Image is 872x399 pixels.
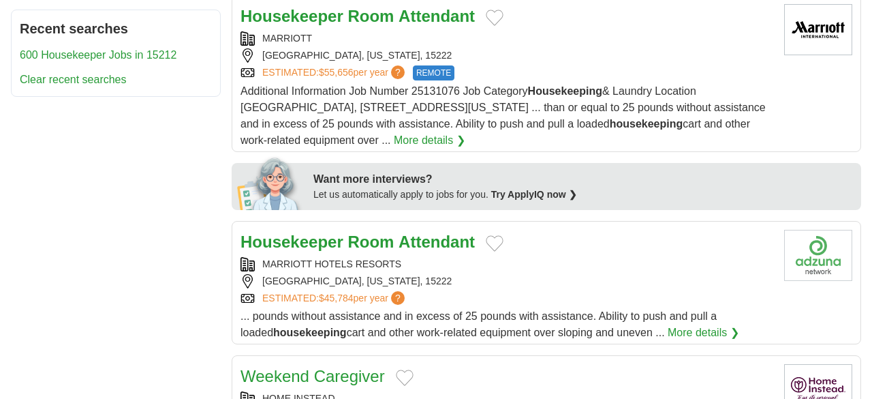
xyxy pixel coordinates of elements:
strong: housekeeping [610,118,683,130]
span: ? [391,291,405,305]
span: REMOTE [413,65,454,80]
div: [GEOGRAPHIC_DATA], [US_STATE], 15222 [240,48,773,63]
span: ? [391,65,405,79]
span: $55,656 [319,67,354,78]
a: Weekend Caregiver [240,367,385,385]
a: MARRIOTT [262,33,312,44]
strong: housekeeping [273,327,347,338]
strong: Room [347,233,394,251]
div: Let us automatically apply to jobs for you. [313,188,853,202]
img: apply-iq-scientist.png [237,156,303,210]
span: ... pounds without assistance and in excess of 25 pounds with assistance. Ability to push and pul... [240,310,717,338]
div: [GEOGRAPHIC_DATA], [US_STATE], 15222 [240,274,773,289]
h2: Recent searches [20,18,212,39]
a: Housekeeper Room Attendant [240,233,475,251]
a: More details ❯ [668,325,739,341]
a: More details ❯ [394,132,465,149]
a: Clear recent searches [20,74,127,85]
button: Add to favorite jobs [486,10,503,26]
span: $45,784 [319,293,354,304]
strong: Room [347,7,394,25]
a: ESTIMATED:$45,784per year? [262,291,407,306]
button: Add to favorite jobs [486,235,503,252]
strong: Housekeeper [240,7,343,25]
div: MARRIOTT HOTELS RESORTS [240,257,773,271]
div: Want more interviews? [313,171,853,188]
strong: Attendant [399,7,475,25]
a: ESTIMATED:$55,656per year? [262,65,407,80]
strong: Attendant [399,233,475,251]
span: Additional Information Job Number 25131076 Job Category & Laundry Location [GEOGRAPHIC_DATA], [ST... [240,85,766,146]
button: Add to favorite jobs [396,370,414,386]
a: 600 Housekeeper Jobs in 15212 [20,49,176,61]
strong: Housekeeping [528,85,602,97]
a: Housekeeper Room Attendant [240,7,475,25]
a: Try ApplyIQ now ❯ [491,189,577,200]
img: Company logo [784,230,852,281]
strong: Housekeeper [240,233,343,251]
img: Marriott International logo [784,4,852,55]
